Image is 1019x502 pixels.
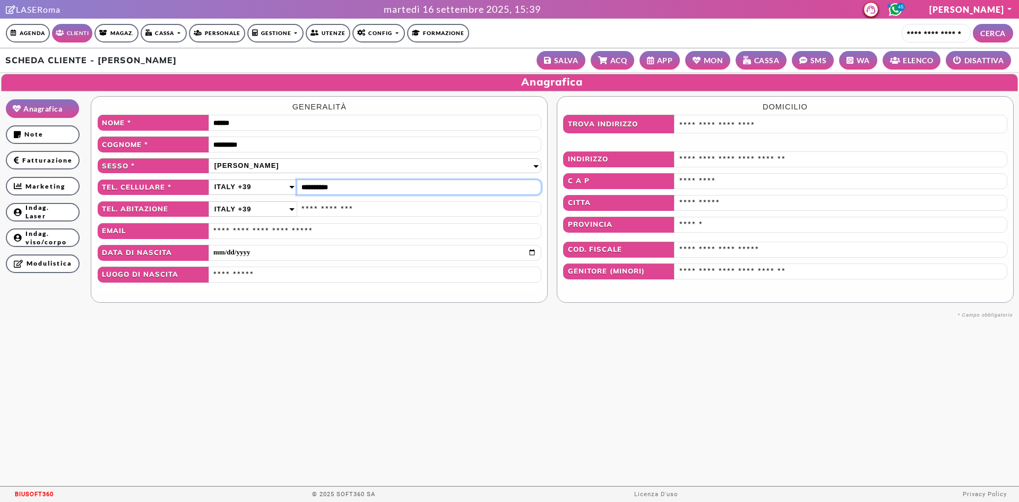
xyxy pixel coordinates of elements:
span: 46 [896,3,905,11]
span: COGNOME * [98,137,209,152]
button: CERCA [973,24,1013,42]
button: SMS [792,51,834,70]
a: APP [640,51,680,70]
a: ELENCO [883,51,941,70]
span: CITTA [563,195,675,211]
span: TROVA INDIRIZZO [563,115,675,133]
a: Note [6,125,80,144]
input: Cerca cliente... [902,24,971,42]
span: * Campo obbligatorio [958,312,1013,318]
small: SALVA [554,55,578,66]
button: WA [839,51,877,70]
div: Anagrafica [1,74,1018,303]
a: Cassa [141,24,186,42]
small: CASSA [754,55,780,66]
a: Privacy Policy [963,491,1007,498]
a: Personale [189,24,245,42]
a: Fatturazione [6,151,80,169]
span: [PERSON_NAME] [214,160,279,172]
small: DISATTIVA [964,55,1004,66]
span: Italy +39 [214,203,252,215]
li: Anagrafica [6,99,80,118]
a: Config [352,24,404,42]
small: WA [857,55,870,66]
a: Clicca per andare alla pagina di firmaLASERoma [6,4,61,14]
a: ACQ [591,51,634,70]
a: Gestione [247,24,304,42]
a: [PERSON_NAME] [929,4,1013,14]
h4: Generalità [98,103,541,112]
button: SALVA [537,51,585,70]
span: PROVINCIA [563,217,675,233]
a: Indag.Laser [6,203,80,222]
span: C A P [563,173,675,189]
a: Magaz. [94,24,139,42]
a: Anagrafica [6,99,79,118]
i: Clicca per andare alla pagina di firma [6,5,16,14]
span: NOME * [98,115,209,131]
span: TEL. CELLULARE * [98,180,209,195]
a: Modulistica [6,254,80,273]
h3: Anagrafica [2,75,1017,88]
span: SESSO * [98,158,209,173]
small: MON [704,55,723,66]
a: Marketing [6,177,80,195]
h4: Domicilio [563,103,1007,112]
span: Italy +39 [214,181,252,193]
span: TEL. ABITAZIONE [98,201,209,217]
span: COD. FISCALE [563,242,675,258]
span: EMAIL [98,223,209,239]
a: Formazione [407,24,469,42]
small: ELENCO [903,55,933,66]
a: Agenda [6,24,50,42]
small: ACQ [610,55,627,66]
small: APP [657,55,673,66]
button: DISATTIVA [946,51,1011,70]
small: SMS [810,55,827,66]
a: Indag.viso/corpo [6,228,80,247]
a: Clienti [52,24,92,42]
div: martedì 16 settembre 2025, 15:39 [384,2,541,16]
a: MON [685,51,730,70]
span: LUOGO DI NASCITA [98,267,209,283]
a: Licenza D'uso [634,491,678,498]
span: INDIRIZZO [563,151,675,167]
a: Utenze [306,24,350,42]
span: GENITORE (minori) [563,263,675,279]
a: CASSA [736,51,787,70]
span: DATA DI NASCITA [98,245,209,261]
b: SCHEDA CLIENTE - [PERSON_NAME] [5,55,177,65]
